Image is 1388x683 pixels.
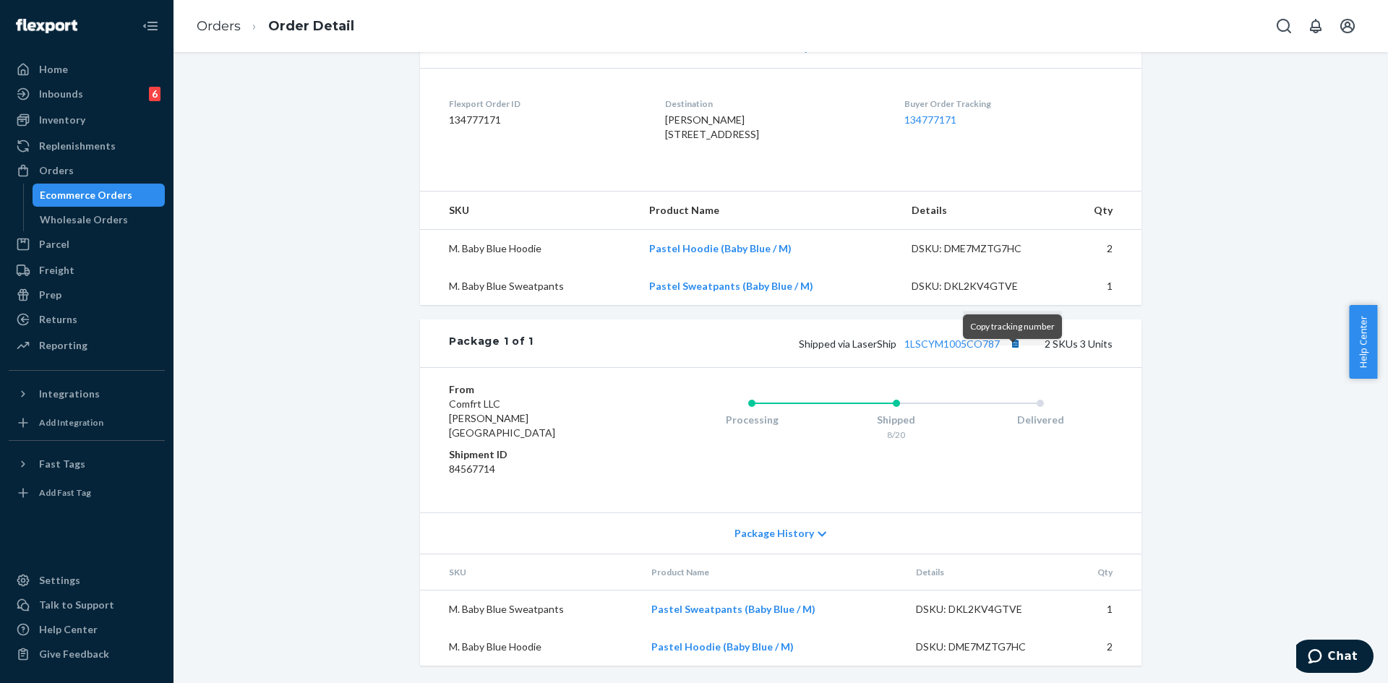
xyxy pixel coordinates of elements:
[39,237,69,252] div: Parcel
[39,87,83,101] div: Inbounds
[40,188,132,202] div: Ecommerce Orders
[9,411,165,434] a: Add Integration
[970,321,1055,332] span: Copy tracking number
[9,58,165,81] a: Home
[9,108,165,132] a: Inventory
[1269,12,1298,40] button: Open Search Box
[197,18,241,34] a: Orders
[136,12,165,40] button: Close Navigation
[39,113,85,127] div: Inventory
[1058,192,1141,230] th: Qty
[449,98,642,110] dt: Flexport Order ID
[916,640,1052,654] div: DSKU: DME7MZTG7HC
[185,5,366,48] ol: breadcrumbs
[651,640,794,653] a: Pastel Hoodie (Baby Blue / M)
[665,98,881,110] dt: Destination
[420,230,638,268] td: M. Baby Blue Hoodie
[649,242,792,254] a: Pastel Hoodie (Baby Blue / M)
[420,192,638,230] th: SKU
[1058,267,1141,305] td: 1
[149,87,160,101] div: 6
[638,192,900,230] th: Product Name
[824,413,969,427] div: Shipped
[1063,628,1141,666] td: 2
[1296,640,1374,676] iframe: Opens a widget where you can chat to one of our agents
[39,647,109,661] div: Give Feedback
[39,338,87,353] div: Reporting
[1058,230,1141,268] td: 2
[9,82,165,106] a: Inbounds6
[904,554,1063,590] th: Details
[665,113,759,140] span: [PERSON_NAME] [STREET_ADDRESS]
[916,602,1052,617] div: DSKU: DKL2KV4GTVE
[968,413,1113,427] div: Delivered
[449,334,534,353] div: Package 1 of 1
[39,598,114,612] div: Talk to Support
[39,486,91,499] div: Add Fast Tag
[33,184,166,207] a: Ecommerce Orders
[449,113,642,127] dd: 134777171
[1301,12,1330,40] button: Open notifications
[640,554,904,590] th: Product Name
[9,452,165,476] button: Fast Tags
[39,457,85,471] div: Fast Tags
[9,382,165,405] button: Integrations
[9,308,165,331] a: Returns
[9,643,165,666] button: Give Feedback
[1063,590,1141,629] td: 1
[9,593,165,617] button: Talk to Support
[39,312,77,327] div: Returns
[420,267,638,305] td: M. Baby Blue Sweatpants
[268,18,354,34] a: Order Detail
[449,398,555,439] span: Comfrt LLC [PERSON_NAME][GEOGRAPHIC_DATA]
[39,416,103,429] div: Add Integration
[534,334,1113,353] div: 2 SKUs 3 Units
[824,429,969,441] div: 8/20
[904,98,1113,110] dt: Buyer Order Tracking
[449,462,622,476] dd: 84567714
[39,622,98,637] div: Help Center
[1063,554,1141,590] th: Qty
[9,134,165,158] a: Replenishments
[9,618,165,641] a: Help Center
[912,279,1048,293] div: DSKU: DKL2KV4GTVE
[904,338,1000,350] a: 1LSCYM1005CO787
[651,603,815,615] a: Pastel Sweatpants (Baby Blue / M)
[9,259,165,282] a: Freight
[39,62,68,77] div: Home
[16,19,77,33] img: Flexport logo
[39,288,61,302] div: Prep
[9,481,165,504] a: Add Fast Tag
[912,241,1048,256] div: DSKU: DME7MZTG7HC
[40,212,128,227] div: Wholesale Orders
[9,233,165,256] a: Parcel
[1349,305,1377,379] button: Help Center
[9,159,165,182] a: Orders
[900,192,1059,230] th: Details
[39,163,74,178] div: Orders
[420,628,640,666] td: M. Baby Blue Hoodie
[9,283,165,306] a: Prep
[9,334,165,357] a: Reporting
[39,387,100,401] div: Integrations
[39,573,80,588] div: Settings
[420,590,640,629] td: M. Baby Blue Sweatpants
[39,263,74,278] div: Freight
[420,554,640,590] th: SKU
[734,526,814,541] span: Package History
[33,208,166,231] a: Wholesale Orders
[449,382,622,397] dt: From
[799,338,1024,350] span: Shipped via LaserShip
[680,413,824,427] div: Processing
[449,447,622,462] dt: Shipment ID
[9,569,165,592] a: Settings
[1333,12,1362,40] button: Open account menu
[39,139,116,153] div: Replenishments
[649,280,813,292] a: Pastel Sweatpants (Baby Blue / M)
[904,113,956,126] a: 134777171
